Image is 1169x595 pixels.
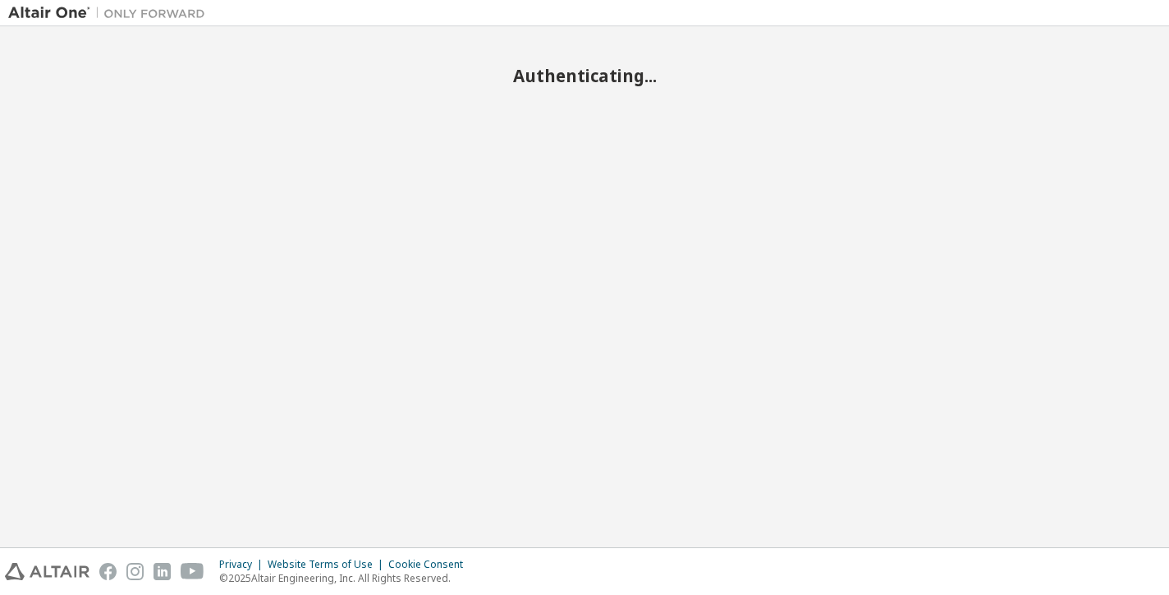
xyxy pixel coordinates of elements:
[388,558,473,571] div: Cookie Consent
[8,65,1161,86] h2: Authenticating...
[99,563,117,580] img: facebook.svg
[154,563,171,580] img: linkedin.svg
[126,563,144,580] img: instagram.svg
[268,558,388,571] div: Website Terms of Use
[219,571,473,585] p: © 2025 Altair Engineering, Inc. All Rights Reserved.
[181,563,204,580] img: youtube.svg
[5,563,89,580] img: altair_logo.svg
[8,5,213,21] img: Altair One
[219,558,268,571] div: Privacy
